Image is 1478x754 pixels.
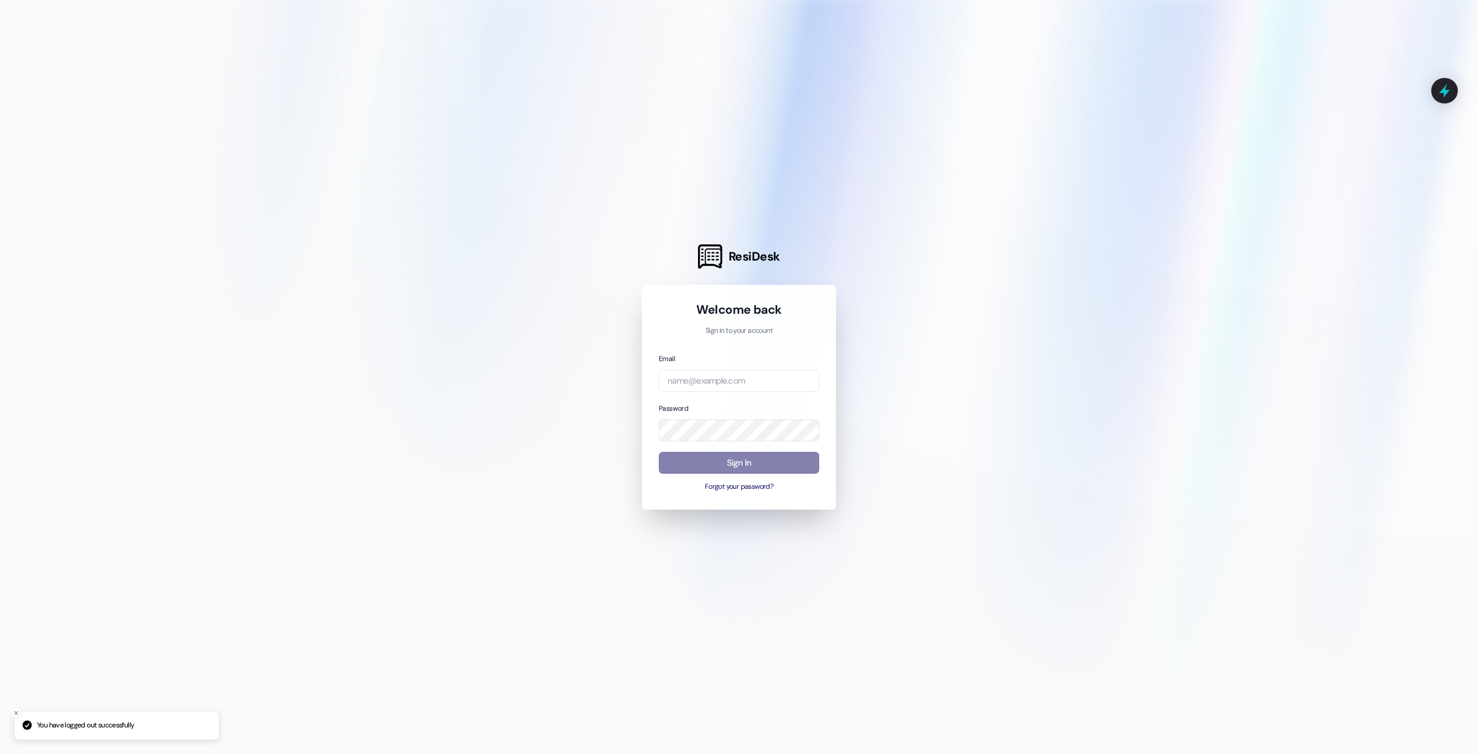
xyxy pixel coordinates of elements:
[659,302,819,318] h1: Welcome back
[659,354,675,363] label: Email
[659,404,688,413] label: Password
[37,720,134,731] p: You have logged out successfully
[10,707,22,719] button: Close toast
[659,482,819,492] button: Forgot your password?
[659,370,819,392] input: name@example.com
[659,326,819,336] p: Sign in to your account
[659,452,819,474] button: Sign In
[729,248,780,265] span: ResiDesk
[698,244,722,269] img: ResiDesk Logo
